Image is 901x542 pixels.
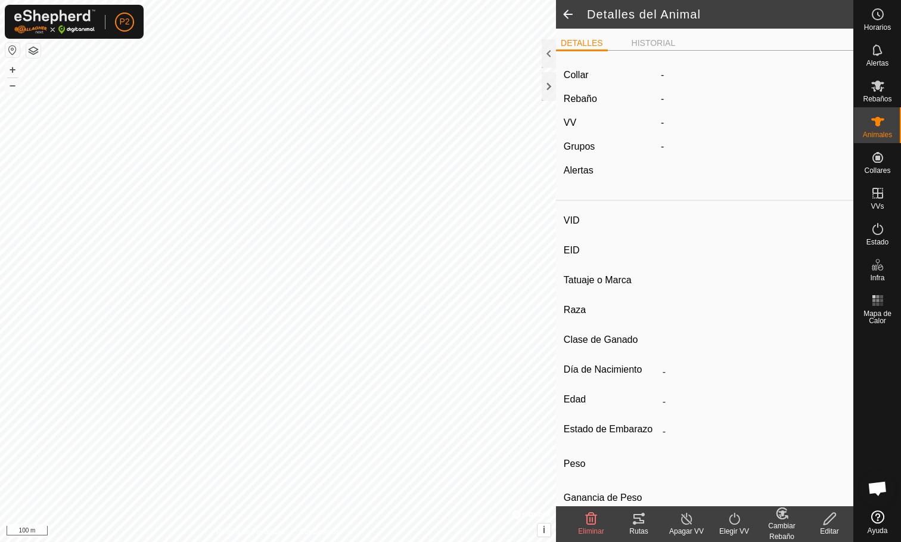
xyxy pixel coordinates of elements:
button: i [538,524,551,537]
span: VVs [871,203,884,210]
label: EID [564,243,658,258]
div: Apagar VV [663,526,710,537]
label: Collar [564,68,589,82]
h2: Detalles del Animal [587,7,853,21]
span: Horarios [864,24,891,31]
button: Capas del Mapa [26,44,41,58]
div: Cambiar Rebaño [758,521,806,542]
a: Ayuda [854,506,901,539]
span: Infra [870,274,884,281]
span: - [661,94,664,104]
label: Raza [564,302,658,318]
span: Animales [863,131,892,138]
span: Ayuda [868,527,888,534]
a: Contáctenos [300,526,340,537]
label: Peso [564,451,658,476]
a: Política de Privacidad [216,526,285,537]
div: Chat abierto [860,470,896,506]
div: - [656,140,850,154]
button: – [5,78,20,92]
label: Alertas [564,165,594,175]
label: VID [564,213,658,228]
span: Eliminar [578,527,604,535]
span: Collares [864,167,890,174]
span: Estado [866,239,888,246]
label: Día de Nacimiento [564,362,658,377]
label: Estado de Embarazo [564,422,658,437]
span: Mapa de Calor [857,310,898,324]
li: HISTORIAL [627,37,681,49]
label: Clase de Ganado [564,332,658,348]
div: Rutas [615,526,663,537]
span: Rebaños [863,95,891,103]
div: Elegir VV [710,526,758,537]
label: - [661,68,664,82]
label: Grupos [564,141,595,151]
img: Logo Gallagher [14,10,95,34]
button: Restablecer Mapa [5,43,20,57]
li: DETALLES [556,37,608,51]
label: Tatuaje o Marca [564,272,658,288]
label: Rebaño [564,94,597,104]
span: Alertas [866,60,888,67]
label: Edad [564,392,658,407]
span: i [543,525,545,535]
div: Editar [806,526,853,537]
label: Ganancia de Peso Diaria Esperada [564,491,658,519]
app-display-virtual-paddock-transition: - [661,117,664,128]
span: P2 [119,16,129,28]
button: + [5,63,20,77]
label: VV [564,117,576,128]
